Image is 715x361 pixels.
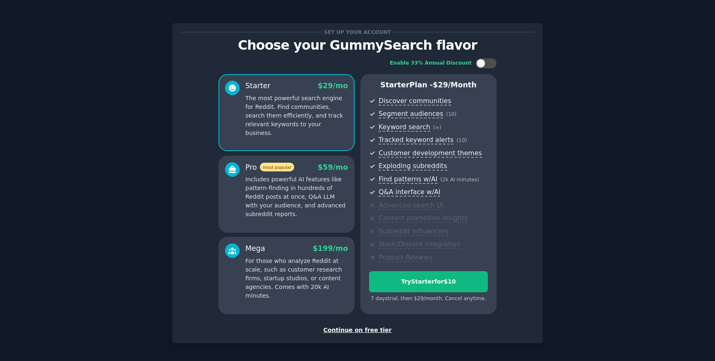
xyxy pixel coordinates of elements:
span: Segment audiences [379,110,443,118]
span: Exploding subreddits [379,162,447,171]
div: Starter [245,81,271,91]
span: Advanced search UI [379,201,443,210]
div: Enable 33% Annual Discount [390,60,472,67]
span: Keyword search [379,123,430,132]
div: Try Starter for $10 [369,277,487,286]
span: $ 199 /mo [313,244,348,253]
span: Product Reviews [379,253,432,262]
div: Mega [245,243,265,254]
span: Set up your account [323,28,393,36]
span: Subreddit influencers [379,227,448,236]
span: ( 2k AI minutes ) [440,177,479,183]
span: most popular [260,163,295,171]
span: Find patterns w/AI [379,175,437,184]
span: Slack/Discord integration [379,240,461,249]
span: Tracked keyword alerts [379,136,453,144]
span: ( 10 ) [446,111,456,117]
div: 7 days trial, then $ 29 /month . Cancel anytime. [369,295,488,303]
p: Starter Plan - [369,80,488,90]
span: $ 59 /mo [318,163,348,171]
button: TryStarterfor$10 [369,271,488,292]
span: Customer development themes [379,149,482,158]
span: ( 10 ) [456,137,467,143]
p: Choose your GummySearch flavor [181,38,534,53]
span: Content promotion insights [379,214,468,223]
p: Includes powerful AI features like pattern-finding in hundreds of Reddit posts at once, Q&A LLM w... [245,175,348,219]
p: The most powerful search engine for Reddit. Find communities, search them efficiently, and track ... [245,94,348,137]
p: For those who analyze Reddit at scale, such as customer research firms, startup studios, or conte... [245,257,348,300]
div: Pro [245,162,294,173]
span: $ 29 /month [433,81,477,89]
span: ( ∞ ) [433,125,441,130]
span: Q&A interface w/AI [379,188,440,197]
div: Continue on free tier [181,326,534,335]
span: $ 29 /mo [318,82,348,90]
span: Discover communities [379,97,451,106]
